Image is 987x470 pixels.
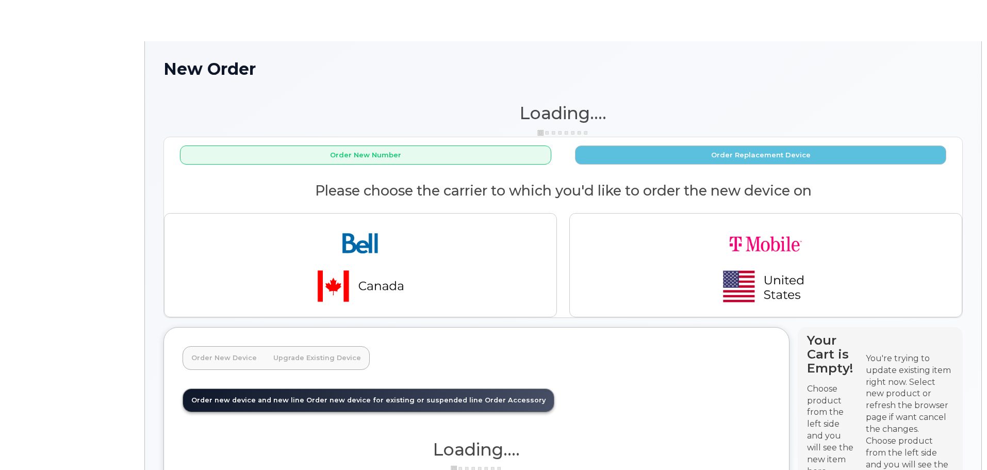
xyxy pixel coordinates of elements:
[537,129,589,137] img: ajax-loader-3a6953c30dc77f0bf724df975f13086db4f4c1262e45940f03d1251963f1bf2e.gif
[183,347,265,369] a: Order New Device
[288,222,433,309] img: bell-18aeeabaf521bd2b78f928a02ee3b89e57356879d39bd386a17a7cccf8069aed.png
[575,145,946,165] button: Order Replacement Device
[306,396,483,404] span: Order new device for existing or suspended line
[694,222,838,309] img: t-mobile-78392d334a420d5b7f0e63d4fa81f6287a21d394dc80d677554bb55bbab1186f.png
[191,396,304,404] span: Order new device and new line
[866,353,953,435] div: You're trying to update existing item right now. Select new product or refresh the browser page i...
[164,183,962,199] h2: Please choose the carrier to which you'd like to order the new device on
[807,333,857,375] h4: Your Cart is Empty!
[485,396,546,404] span: Order Accessory
[180,145,551,165] button: Order New Number
[265,347,369,369] a: Upgrade Existing Device
[163,60,963,78] h1: New Order
[183,440,770,459] h1: Loading....
[163,104,963,122] h1: Loading....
